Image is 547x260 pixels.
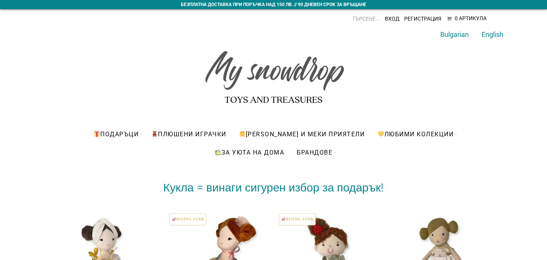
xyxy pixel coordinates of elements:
[94,131,100,137] img: 🎁
[209,143,290,161] a: За уюта на дома
[440,30,469,38] a: Bulgarian
[291,143,338,161] a: БРАНДОВЕ
[482,30,503,38] a: English
[447,16,487,21] a: 0 Артикула
[323,13,380,24] input: ТЪРСЕНЕ...
[378,131,384,137] img: 💛
[145,125,232,143] a: ПЛЮШЕНИ ИГРАЧКИ
[152,131,158,137] img: 🧸
[215,149,221,155] img: 🏡
[455,15,487,21] div: 0 Артикула
[59,182,488,193] h2: Кукла = винаги сигурен избор за подарък!
[201,37,346,110] img: My snowdrop
[239,131,245,137] img: 👧
[372,125,459,143] a: Любими Колекции
[385,16,441,22] a: Вход Регистрация
[233,125,371,143] a: [PERSON_NAME] и меки приятели
[88,125,144,143] a: Подаръци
